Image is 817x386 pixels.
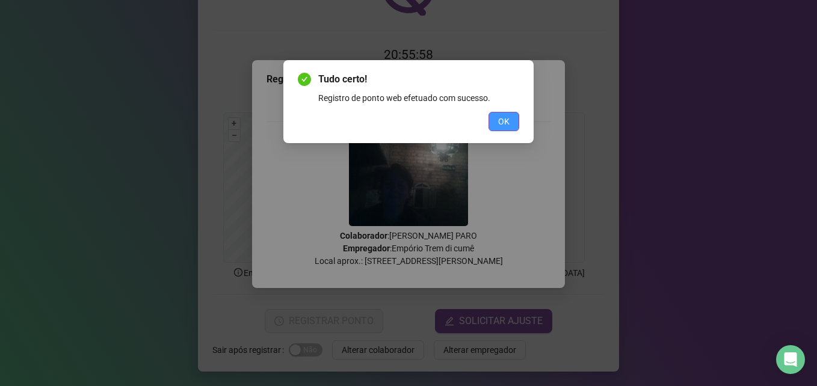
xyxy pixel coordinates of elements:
[298,73,311,86] span: check-circle
[318,91,519,105] div: Registro de ponto web efetuado com sucesso.
[776,345,805,374] div: Open Intercom Messenger
[498,115,510,128] span: OK
[318,72,519,87] span: Tudo certo!
[489,112,519,131] button: OK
